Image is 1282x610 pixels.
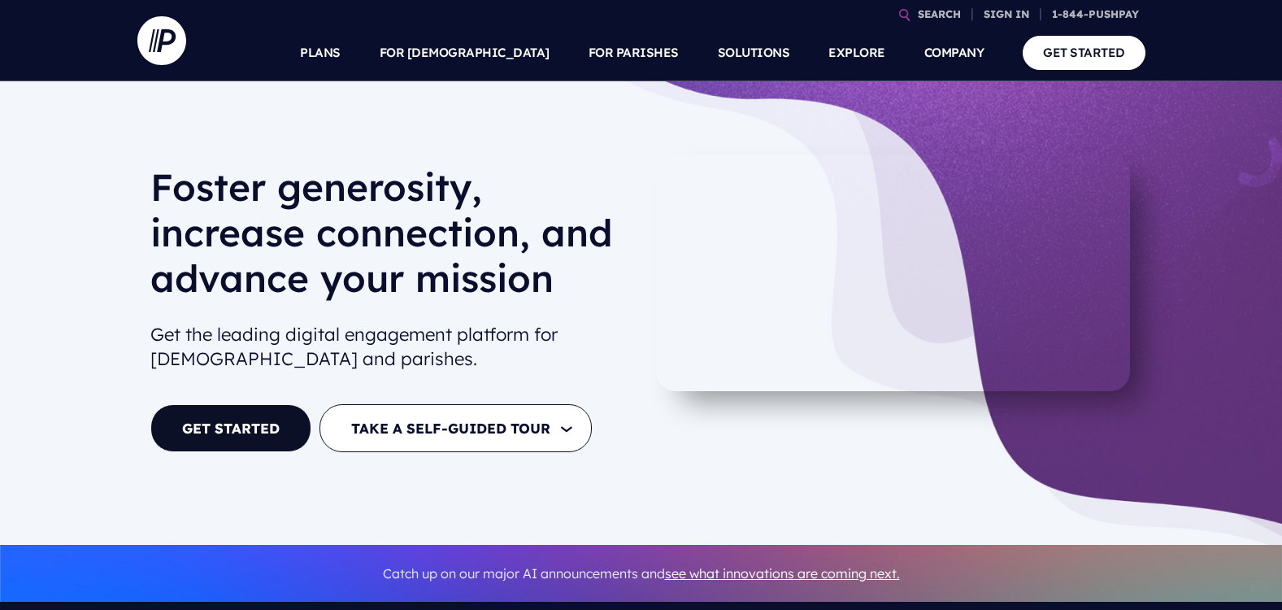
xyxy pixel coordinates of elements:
h1: Foster generosity, increase connection, and advance your mission [150,164,628,314]
a: EXPLORE [828,24,885,81]
button: TAKE A SELF-GUIDED TOUR [319,404,592,452]
a: GET STARTED [150,404,311,452]
a: PLANS [300,24,341,81]
a: COMPANY [924,24,984,81]
a: FOR PARISHES [589,24,679,81]
h2: Get the leading digital engagement platform for [DEMOGRAPHIC_DATA] and parishes. [150,316,628,379]
p: Catch up on our major AI announcements and [150,556,1132,592]
a: GET STARTED [1023,36,1145,69]
a: SOLUTIONS [718,24,790,81]
a: FOR [DEMOGRAPHIC_DATA] [380,24,550,81]
a: see what innovations are coming next. [665,565,900,582]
